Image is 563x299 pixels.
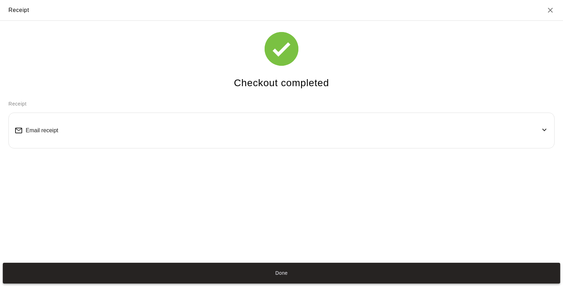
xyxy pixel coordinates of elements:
[8,6,29,15] div: Receipt
[546,6,555,14] button: Close
[3,263,560,284] button: Done
[234,77,329,89] h4: Checkout completed
[26,127,58,134] span: Email receipt
[8,100,555,108] p: Receipt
